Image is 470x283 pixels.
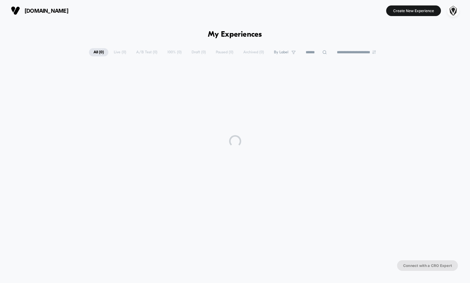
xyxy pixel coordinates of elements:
[89,48,108,56] span: All ( 0 )
[445,5,461,17] button: ppic
[208,30,262,39] h1: My Experiences
[447,5,459,17] img: ppic
[386,5,441,16] button: Create New Experience
[372,50,376,54] img: end
[11,6,20,15] img: Visually logo
[9,6,70,15] button: [DOMAIN_NAME]
[397,260,458,271] button: Connect with a CRO Expert
[25,8,68,14] span: [DOMAIN_NAME]
[274,50,288,55] span: By Label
